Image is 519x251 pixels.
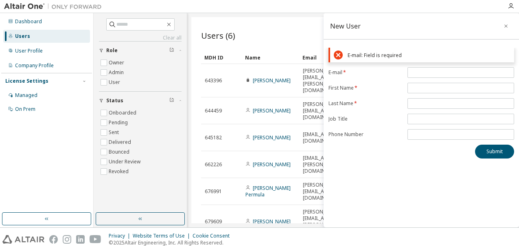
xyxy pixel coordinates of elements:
label: Revoked [109,167,130,176]
img: youtube.svg [90,235,101,244]
img: facebook.svg [49,235,58,244]
div: On Prem [15,106,35,112]
div: New User [330,23,361,29]
span: 645182 [205,134,222,141]
span: Status [106,97,123,104]
a: [PERSON_NAME] [253,107,291,114]
div: Website Terms of Use [133,233,193,239]
span: [EMAIL_ADDRESS][PERSON_NAME][DOMAIN_NAME] [303,155,344,174]
p: © 2025 Altair Engineering, Inc. All Rights Reserved. [109,239,234,246]
span: [PERSON_NAME][EMAIL_ADDRESS][DOMAIN_NAME] [303,101,344,121]
label: Sent [109,128,120,137]
label: Owner [109,58,126,68]
label: Admin [109,68,125,77]
div: Users [15,33,30,40]
div: E-mail: Field is required [348,52,510,58]
span: [PERSON_NAME][EMAIL_ADDRESS][PERSON_NAME][DOMAIN_NAME] [303,68,344,94]
span: Users (6) [201,30,235,41]
button: Role [99,42,182,59]
label: User [109,77,122,87]
label: First Name [328,85,403,91]
label: Under Review [109,157,142,167]
div: Privacy [109,233,133,239]
div: Cookie Consent [193,233,234,239]
span: 676991 [205,188,222,195]
span: [EMAIL_ADDRESS][DOMAIN_NAME] [303,131,344,144]
label: E-mail [328,69,403,76]
div: Dashboard [15,18,42,25]
img: instagram.svg [63,235,71,244]
span: [PERSON_NAME][EMAIL_ADDRESS][DOMAIN_NAME] [303,182,344,201]
a: [PERSON_NAME] [253,218,291,225]
label: Onboarded [109,108,138,118]
label: Bounced [109,147,131,157]
label: Pending [109,118,129,128]
div: Email [302,51,337,64]
div: MDH ID [204,51,239,64]
button: Status [99,92,182,110]
label: Last Name [328,100,403,107]
span: 643396 [205,77,222,84]
label: Delivered [109,137,133,147]
div: License Settings [5,78,48,84]
label: Phone Number [328,131,403,138]
a: Clear all [99,35,182,41]
span: 679609 [205,218,222,225]
img: linkedin.svg [76,235,85,244]
a: [PERSON_NAME] [253,77,291,84]
span: Role [106,47,118,54]
button: Submit [475,145,514,159]
div: Name [245,51,296,64]
a: [PERSON_NAME] [253,161,291,168]
a: [PERSON_NAME] [253,134,291,141]
span: 644459 [205,108,222,114]
img: altair_logo.svg [2,235,44,244]
a: [PERSON_NAME] Permula [245,185,291,198]
label: Job Title [328,116,403,122]
div: Company Profile [15,62,54,69]
span: Clear filter [169,97,174,104]
span: 662226 [205,161,222,168]
span: [PERSON_NAME][EMAIL_ADDRESS][PERSON_NAME][DOMAIN_NAME] [303,209,344,235]
div: Managed [15,92,37,99]
div: User Profile [15,48,43,54]
span: Clear filter [169,47,174,54]
img: Altair One [4,2,106,11]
